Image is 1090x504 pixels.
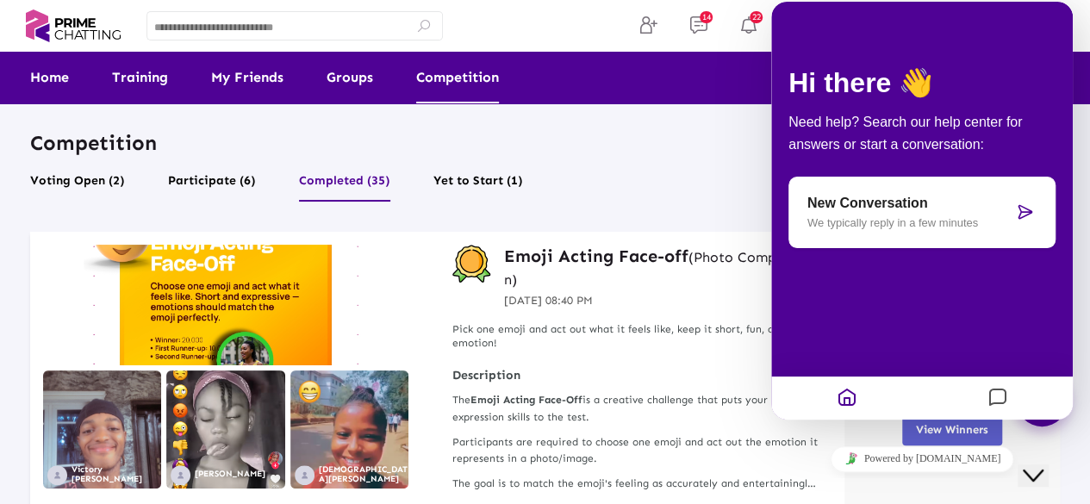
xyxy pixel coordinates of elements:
p: Victory [PERSON_NAME] [72,465,161,484]
img: 1756352910070.png [290,370,408,488]
img: no_profile_image.svg [47,465,67,485]
button: View Winners [902,414,1002,445]
button: Voting Open (2) [30,169,125,202]
iframe: chat widget [771,439,1073,478]
p: Pick one emoji and act out what it feels like, keep it short, fun, and full of emotion! [452,322,819,352]
h3: Emoji Acting Face-off [504,245,819,289]
a: Emoji Acting Face-off(Photo Competition) [504,245,819,289]
span: View Winners [916,423,988,436]
a: Training [112,52,168,103]
img: competition-badge.svg [452,245,491,283]
iframe: chat widget [771,2,1073,420]
button: Completed (35) [299,169,390,202]
img: no_profile_image.svg [171,465,190,485]
p: The is a creative challenge that puts your expression skills to the test. [452,392,819,425]
a: Groups [327,52,373,103]
p: [DATE] 08:40 PM [504,292,819,309]
a: Home [30,52,69,103]
button: Yet to Start (1) [433,169,523,202]
strong: Emoji Acting Face-Off [470,394,582,406]
p: Competition [30,129,1060,156]
img: no_profile_image.svg [295,465,315,485]
img: compititionbanner1752867647-jjjtG.jpg [43,245,408,365]
a: Competition [416,52,499,103]
img: Screenshot1758273916570.png [166,370,284,488]
p: Participants are required to choose one emoji and act out the emotion it represents in a photo/im... [452,434,819,467]
p: The goal is to match the emoji's feeling as accurately and entertainingly as possible, whether it... [452,476,819,492]
strong: Description [452,368,819,383]
p: [DEMOGRAPHIC_DATA][PERSON_NAME] [319,465,408,484]
span: 14 [700,11,713,23]
p: [PERSON_NAME] [195,470,265,479]
span: 22 [750,11,763,23]
iframe: chat widget [1018,435,1073,487]
img: 1758282444728.jpg [43,370,161,488]
img: logo [26,5,121,47]
a: My Friends [211,52,283,103]
button: Participate (6) [168,169,256,202]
